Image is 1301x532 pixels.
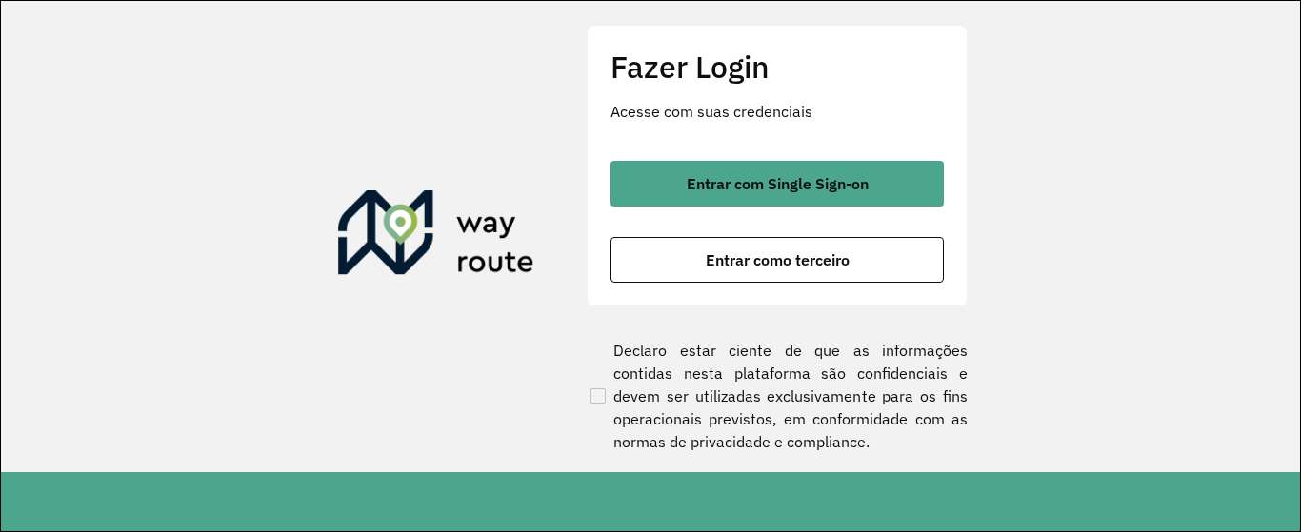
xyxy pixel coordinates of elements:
[610,161,944,207] button: button
[587,339,968,453] label: Declaro estar ciente de que as informações contidas nesta plataforma são confidenciais e devem se...
[338,190,534,282] img: Roteirizador AmbevTech
[610,100,944,123] p: Acesse com suas credenciais
[706,252,850,267] span: Entrar como terceiro
[610,49,944,85] h2: Fazer Login
[687,176,869,191] span: Entrar com Single Sign-on
[610,237,944,283] button: button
